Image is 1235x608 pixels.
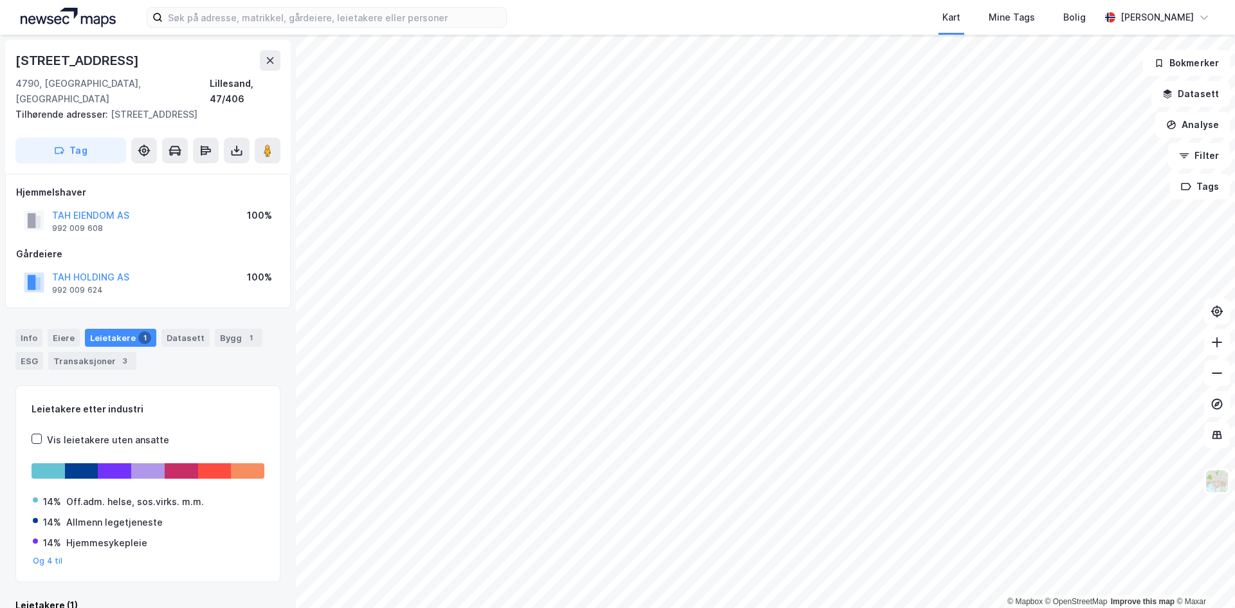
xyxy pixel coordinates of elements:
[989,10,1035,25] div: Mine Tags
[47,432,169,448] div: Vis leietakere uten ansatte
[52,285,103,295] div: 992 009 624
[1143,50,1230,76] button: Bokmerker
[1171,546,1235,608] iframe: Chat Widget
[15,138,126,163] button: Tag
[16,185,280,200] div: Hjemmelshaver
[1205,469,1229,493] img: Z
[66,535,147,551] div: Hjemmesykepleie
[66,515,163,530] div: Allmenn legetjeneste
[21,8,116,27] img: logo.a4113a55bc3d86da70a041830d287a7e.svg
[161,329,210,347] div: Datasett
[1170,174,1230,199] button: Tags
[138,331,151,344] div: 1
[43,494,61,510] div: 14%
[15,352,43,370] div: ESG
[16,246,280,262] div: Gårdeiere
[48,352,136,370] div: Transaksjoner
[15,109,111,120] span: Tilhørende adresser:
[15,329,42,347] div: Info
[942,10,960,25] div: Kart
[48,329,80,347] div: Eiere
[1121,10,1194,25] div: [PERSON_NAME]
[32,401,264,417] div: Leietakere etter industri
[43,535,61,551] div: 14%
[52,223,103,234] div: 992 009 608
[244,331,257,344] div: 1
[1155,112,1230,138] button: Analyse
[1168,143,1230,169] button: Filter
[85,329,156,347] div: Leietakere
[15,107,270,122] div: [STREET_ADDRESS]
[15,50,142,71] div: [STREET_ADDRESS]
[1171,546,1235,608] div: Kontrollprogram for chat
[163,8,506,27] input: Søk på adresse, matrikkel, gårdeiere, leietakere eller personer
[15,76,210,107] div: 4790, [GEOGRAPHIC_DATA], [GEOGRAPHIC_DATA]
[43,515,61,530] div: 14%
[1063,10,1086,25] div: Bolig
[118,355,131,367] div: 3
[1111,597,1175,606] a: Improve this map
[1007,597,1043,606] a: Mapbox
[33,556,63,566] button: Og 4 til
[1045,597,1108,606] a: OpenStreetMap
[210,76,280,107] div: Lillesand, 47/406
[247,270,272,285] div: 100%
[66,494,204,510] div: Off.adm. helse, sos.virks. m.m.
[247,208,272,223] div: 100%
[215,329,262,347] div: Bygg
[1151,81,1230,107] button: Datasett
